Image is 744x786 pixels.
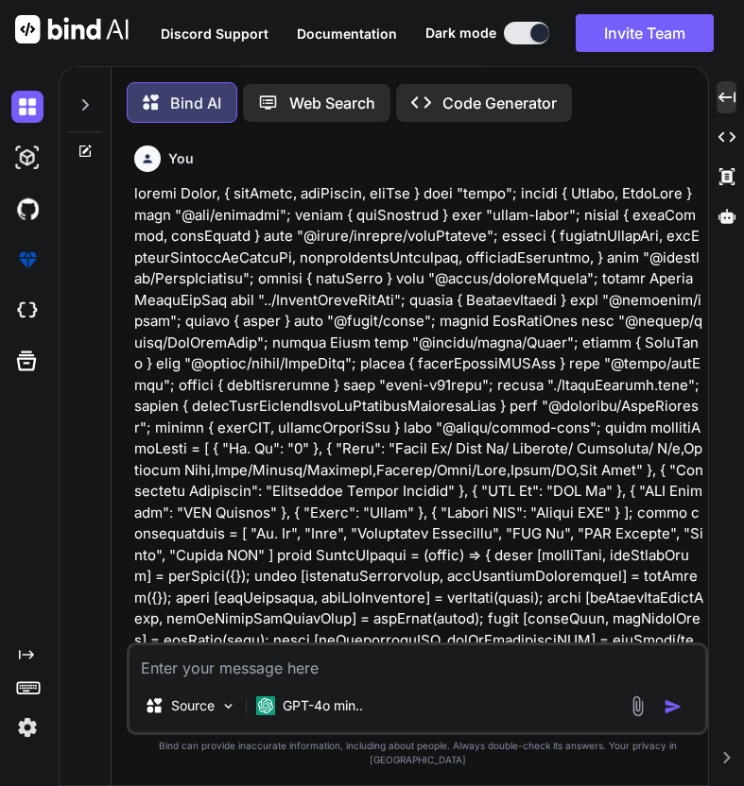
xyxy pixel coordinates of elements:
img: GPT-4o mini [256,696,275,715]
p: Code Generator [442,92,557,114]
p: Source [171,696,215,715]
button: Documentation [297,24,397,43]
img: attachment [627,695,649,717]
p: Bind AI [170,92,221,114]
span: Discord Support [161,26,268,42]
img: premium [11,244,43,276]
img: Pick Models [220,698,236,714]
h6: You [168,149,194,168]
p: Bind can provide inaccurate information, including about people. Always double-check its answers.... [127,739,708,767]
p: Web Search [289,92,375,114]
img: icon [664,697,683,716]
span: Dark mode [425,24,496,43]
img: settings [11,711,43,743]
img: darkAi-studio [11,142,43,174]
img: darkChat [11,91,43,123]
img: githubDark [11,193,43,225]
span: Documentation [297,26,397,42]
img: cloudideIcon [11,295,43,327]
button: Discord Support [161,24,268,43]
p: GPT-4o min.. [283,696,363,715]
button: Invite Team [576,14,714,52]
img: Bind AI [15,15,129,43]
